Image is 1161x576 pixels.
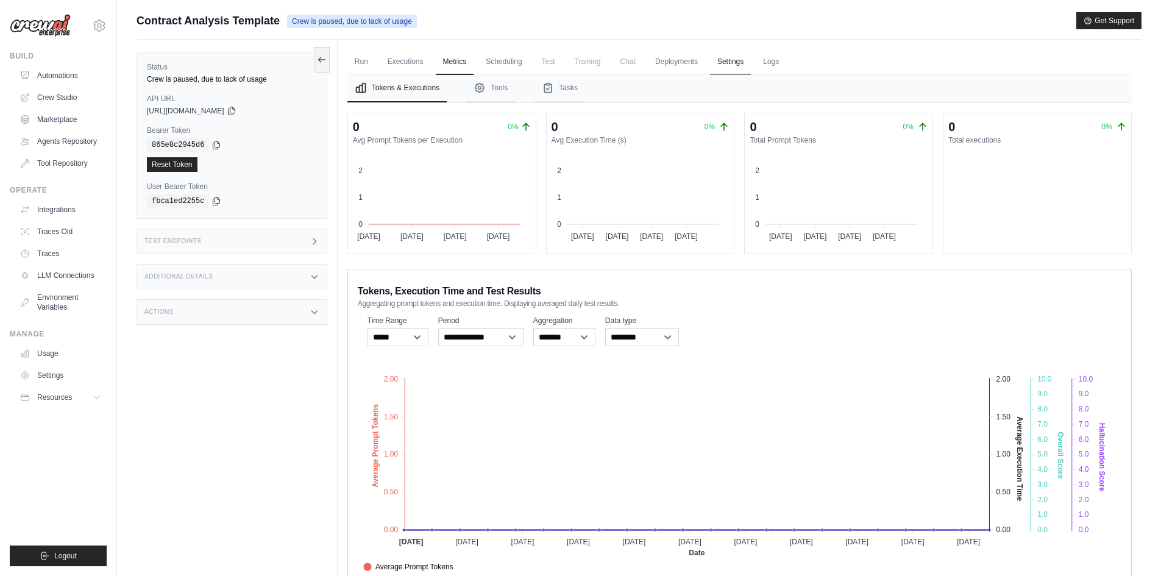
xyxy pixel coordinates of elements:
tspan: 7.0 [1079,420,1089,428]
tspan: [DATE] [790,538,813,546]
tspan: 8.0 [1037,405,1048,413]
dt: Total Prompt Tokens [750,135,928,145]
nav: Tabs [347,74,1132,102]
tspan: 8.0 [1079,405,1089,413]
tspan: 0 [358,220,363,229]
tspan: [DATE] [640,232,663,241]
span: 0% [1101,123,1112,131]
button: Tokens & Executions [347,74,447,102]
a: Tool Repository [15,154,107,173]
a: Marketplace [15,110,107,129]
label: Aggregation [533,316,595,325]
tspan: 0.0 [1079,525,1089,534]
a: Usage [15,344,107,363]
div: Manage [10,329,107,339]
a: LLM Connections [15,266,107,285]
a: Scheduling [478,49,529,75]
div: 0 [948,118,955,135]
tspan: 1 [756,193,760,202]
label: Time Range [367,316,428,325]
a: Metrics [436,49,474,75]
tspan: 7.0 [1037,420,1048,428]
text: Hallucination Score [1098,423,1106,491]
div: 0 [353,118,360,135]
tspan: 2.00 [384,375,399,383]
tspan: 0.50 [996,488,1010,496]
span: Training is not available until the deployment is complete [567,49,608,74]
text: Overall Score [1056,432,1065,479]
tspan: 4.0 [1079,465,1089,474]
a: Traces Old [15,222,107,241]
tspan: 9.0 [1079,389,1089,398]
tspan: 2 [557,166,561,175]
text: Date [689,549,705,557]
tspan: [DATE] [605,232,628,241]
tspan: 5.0 [1079,450,1089,458]
a: Environment Variables [15,288,107,317]
tspan: 0.00 [996,525,1010,534]
a: Logs [756,49,786,75]
tspan: [DATE] [845,538,868,546]
button: Get Support [1076,12,1141,29]
tspan: 0.00 [384,525,399,534]
button: Tasks [534,74,585,102]
h3: Additional Details [144,273,213,280]
button: Resources [15,388,107,407]
h3: Actions [144,308,174,316]
tspan: [DATE] [400,232,424,241]
tspan: 10.0 [1037,375,1052,383]
a: Settings [15,366,107,385]
span: 0% [903,123,914,131]
tspan: [DATE] [486,232,509,241]
span: Logout [54,551,77,561]
label: Status [147,62,317,72]
tspan: [DATE] [567,538,590,546]
tspan: [DATE] [873,232,896,241]
label: API URL [147,94,317,104]
span: Contract Analysis Template [137,12,280,29]
dt: Total executions [948,135,1126,145]
span: Average Prompt Tokens [363,561,453,572]
tspan: [DATE] [399,538,424,546]
tspan: 9.0 [1037,389,1048,398]
tspan: 3.0 [1037,480,1048,489]
a: Reset Token [147,157,197,172]
tspan: 0.0 [1037,525,1048,534]
span: 0% [705,123,715,131]
span: Aggregating prompt tokens and execution time. Displaying averaged daily test results. [358,299,619,308]
a: Integrations [15,200,107,219]
tspan: 0 [756,220,760,229]
code: 865e8c2945d6 [147,138,209,152]
tspan: 2.0 [1037,496,1048,504]
span: [URL][DOMAIN_NAME] [147,106,224,116]
div: Crew is paused, due to lack of usage [147,74,317,84]
tspan: 2.0 [1079,496,1089,504]
div: 0 [552,118,558,135]
tspan: [DATE] [444,232,467,241]
code: fbca1ed2255c [147,194,209,208]
tspan: 1.00 [996,450,1010,458]
dt: Avg Prompt Tokens per Execution [353,135,531,145]
span: Chat is not available until the deployment is complete [613,49,643,74]
tspan: [DATE] [622,538,645,546]
a: Settings [710,49,751,75]
img: Logo [10,14,71,37]
a: Traces [15,244,107,263]
button: Tools [466,74,515,102]
tspan: 1 [358,193,363,202]
tspan: 5.0 [1037,450,1048,458]
tspan: 2.00 [996,375,1010,383]
tspan: 1.0 [1079,510,1089,519]
span: Resources [37,393,72,402]
tspan: [DATE] [901,538,925,546]
tspan: [DATE] [357,232,380,241]
a: Run [347,49,375,75]
tspan: 1.00 [384,450,399,458]
span: Tokens, Execution Time and Test Results [358,284,541,299]
tspan: 10.0 [1079,375,1093,383]
tspan: [DATE] [571,232,594,241]
tspan: [DATE] [957,538,980,546]
tspan: 2 [756,166,760,175]
tspan: [DATE] [455,538,478,546]
tspan: 0 [557,220,561,229]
